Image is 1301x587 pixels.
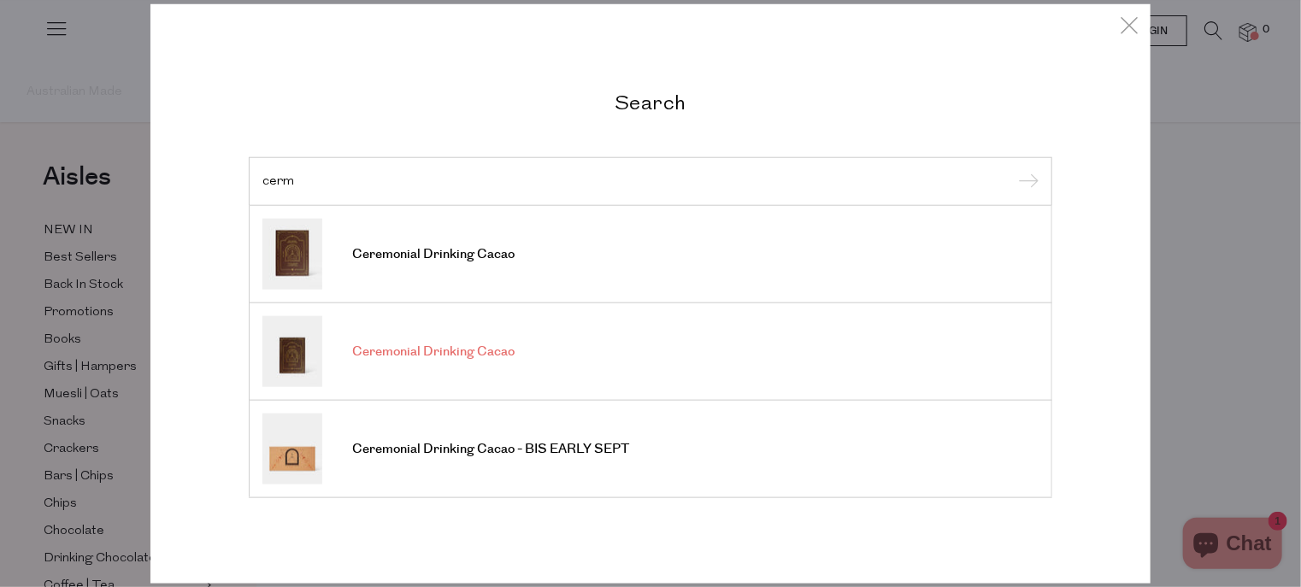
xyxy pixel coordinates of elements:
h2: Search [249,89,1052,114]
span: Ceremonial Drinking Cacao [352,343,515,361]
span: Ceremonial Drinking Cacao [352,246,515,263]
img: Ceremonial Drinking Cacao [262,219,322,290]
a: Ceremonial Drinking Cacao - BIS EARLY SEPT [262,414,1039,484]
span: Ceremonial Drinking Cacao - BIS EARLY SEPT [352,441,629,458]
img: Ceremonial Drinking Cacao - BIS EARLY SEPT [262,414,322,484]
a: Ceremonial Drinking Cacao [262,219,1039,290]
input: Search [262,174,1039,187]
a: Ceremonial Drinking Cacao [262,316,1039,387]
img: Ceremonial Drinking Cacao [262,316,322,387]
